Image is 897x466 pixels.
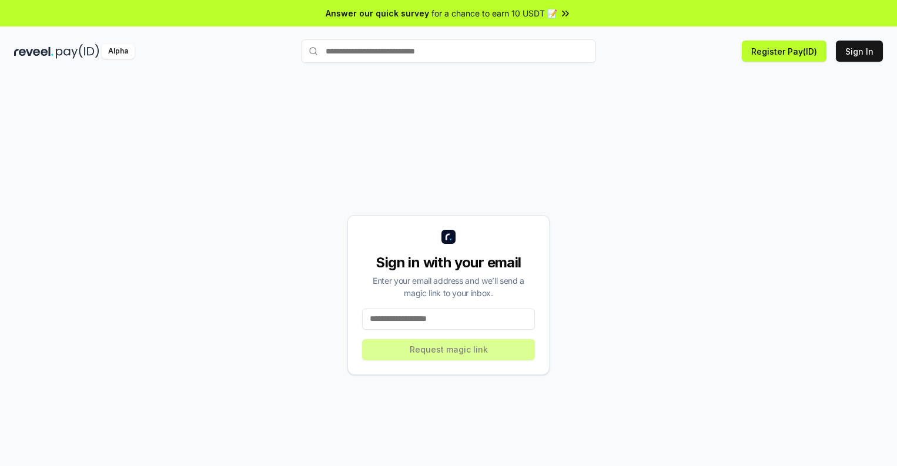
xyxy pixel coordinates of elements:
img: logo_small [441,230,456,244]
div: Alpha [102,44,135,59]
img: pay_id [56,44,99,59]
button: Register Pay(ID) [742,41,826,62]
div: Enter your email address and we’ll send a magic link to your inbox. [362,274,535,299]
button: Sign In [836,41,883,62]
span: for a chance to earn 10 USDT 📝 [431,7,557,19]
img: reveel_dark [14,44,53,59]
span: Answer our quick survey [326,7,429,19]
div: Sign in with your email [362,253,535,272]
